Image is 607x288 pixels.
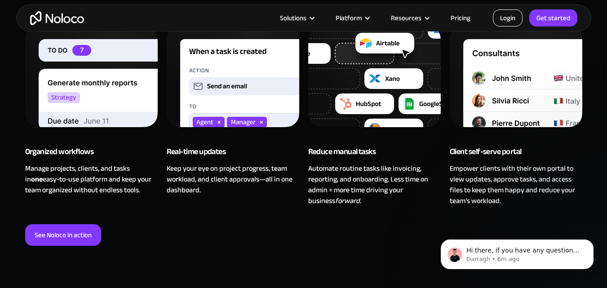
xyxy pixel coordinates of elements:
[450,163,582,206] div: Empower clients with their own portal to view updates, approve tasks, and access files to keep th...
[35,229,92,241] strong: See Noloco in action
[167,145,299,163] div: Real-time updates
[380,12,439,24] div: Resources
[25,224,101,246] a: See Noloco in action
[336,12,362,24] div: Platform
[25,163,158,195] div: Manage projects, clients, and tasks in easy-to-use platform and keep your team organized without ...
[280,12,306,24] div: Solutions
[335,194,360,208] em: forward
[31,173,43,186] strong: one
[450,145,582,163] div: Client self-serve portal
[308,145,441,163] div: Reduce manual tasks
[439,12,482,24] a: Pricing
[25,145,158,163] div: Organized workflows
[308,163,441,206] div: Automate routine tasks like invoicing, reporting, and onboarding. Less time on admin = more time ...
[391,12,421,24] div: Resources
[269,12,324,24] div: Solutions
[493,9,523,27] a: Login
[167,163,299,195] div: Keep your eye on project progress, team workload, and client approvals—all in one dashboard.
[30,11,84,25] a: home
[529,9,577,27] a: Get started
[427,221,607,284] iframe: Intercom notifications message
[324,12,380,24] div: Platform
